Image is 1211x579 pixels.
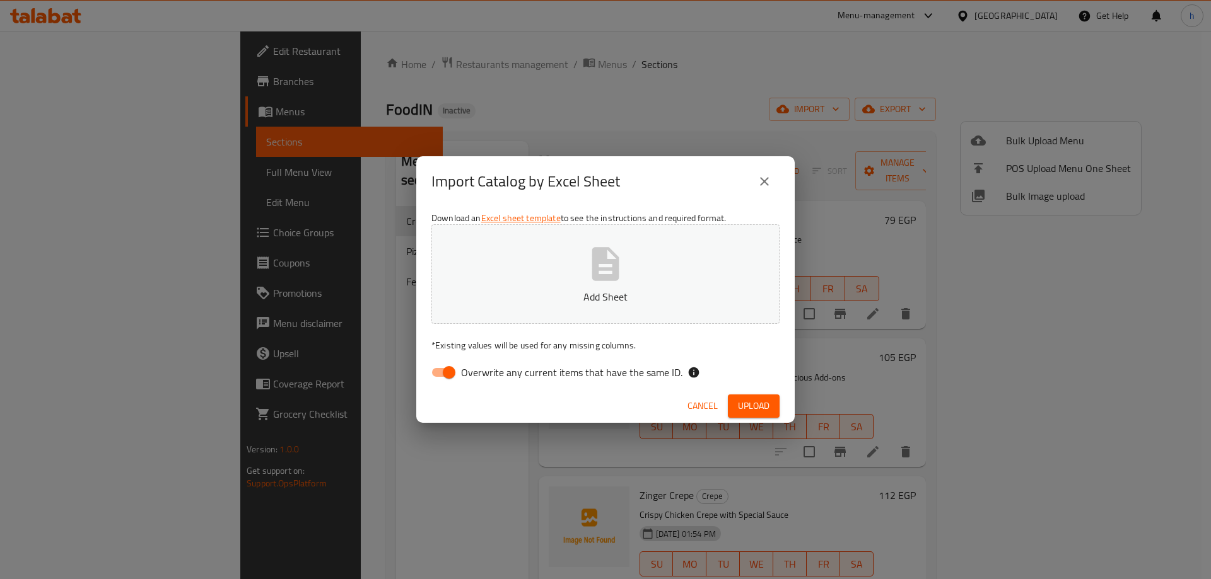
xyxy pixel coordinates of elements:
a: Excel sheet template [481,210,561,226]
span: Overwrite any current items that have the same ID. [461,365,682,380]
span: Cancel [687,398,718,414]
button: Add Sheet [431,224,780,324]
h2: Import Catalog by Excel Sheet [431,171,620,192]
button: Cancel [682,394,723,418]
svg: If the overwrite option isn't selected, then the items that match an existing ID will be ignored ... [687,366,700,379]
p: Existing values will be used for any missing columns. [431,339,780,352]
p: Add Sheet [451,289,760,304]
button: Upload [728,394,780,418]
button: close [749,166,780,197]
div: Download an to see the instructions and required format. [416,207,795,389]
span: Upload [738,398,769,414]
